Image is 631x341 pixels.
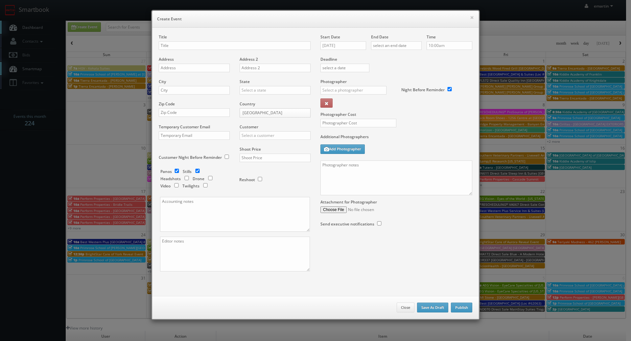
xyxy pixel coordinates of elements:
[240,56,258,62] label: Address 2
[320,64,369,72] input: select a date
[182,183,199,189] label: Twilights
[451,303,472,312] button: Publish
[320,199,377,205] label: Attachment for Photographer
[193,176,204,181] label: Drone
[159,64,230,72] input: Address
[159,34,167,40] label: Title
[320,41,366,50] input: select a date
[397,303,414,312] button: Close
[240,86,311,95] input: Select a state
[320,144,365,154] button: Add Photographer
[183,169,192,174] label: Stills
[320,86,386,95] input: Select a photographer
[320,221,374,227] label: Send executive notifications
[320,34,340,40] label: Start Date
[240,79,250,84] label: State
[240,108,311,117] a: [GEOGRAPHIC_DATA]
[371,41,422,50] input: select an end date
[239,177,255,182] label: Reshoot
[157,16,474,22] h6: Create Event
[240,154,311,162] input: Shoot Price
[159,131,230,140] input: Temporary Email
[159,41,311,50] input: Title
[160,183,171,189] label: Video
[243,109,302,117] span: [GEOGRAPHIC_DATA]
[160,176,181,181] label: Headshots
[315,112,477,117] label: Photographer Cost
[159,101,175,107] label: Zip Code
[320,134,472,143] label: Additional Photographers
[240,64,311,72] input: Address 2
[159,155,222,160] label: Customer Night Before Reminder
[159,108,230,117] input: Zip Code
[315,56,477,62] label: Deadline
[159,79,166,84] label: City
[159,124,210,130] label: Temporary Customer Email
[320,119,396,127] input: Photographer Cost
[240,124,258,130] label: Customer
[240,101,255,107] label: Country
[240,131,311,140] input: Select a customer
[160,169,172,174] label: Panos
[401,87,445,93] label: Night Before Reminder
[320,79,347,84] label: Photographer
[159,86,230,95] input: City
[417,303,448,312] button: Save As Draft
[159,56,174,62] label: Address
[427,34,436,40] label: Time
[470,15,474,20] button: ×
[371,34,388,40] label: End Date
[240,146,261,152] label: Shoot Price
